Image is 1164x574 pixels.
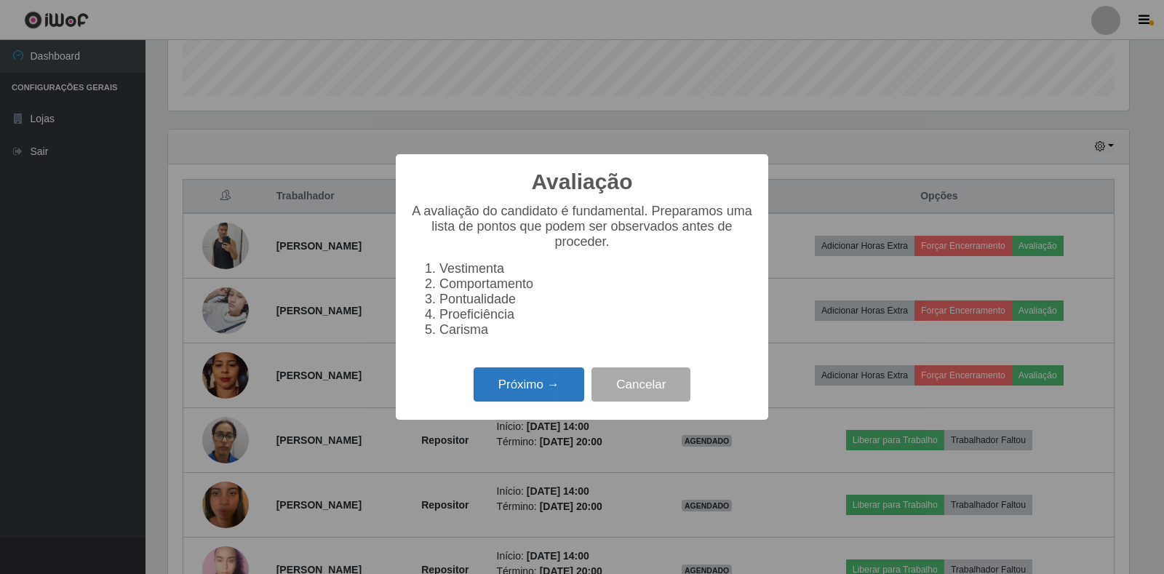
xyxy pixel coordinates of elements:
button: Próximo → [474,367,584,402]
h2: Avaliação [532,169,633,195]
li: Pontualidade [439,292,754,307]
li: Vestimenta [439,261,754,276]
p: A avaliação do candidato é fundamental. Preparamos uma lista de pontos que podem ser observados a... [410,204,754,250]
li: Proeficiência [439,307,754,322]
li: Carisma [439,322,754,338]
button: Cancelar [591,367,690,402]
li: Comportamento [439,276,754,292]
